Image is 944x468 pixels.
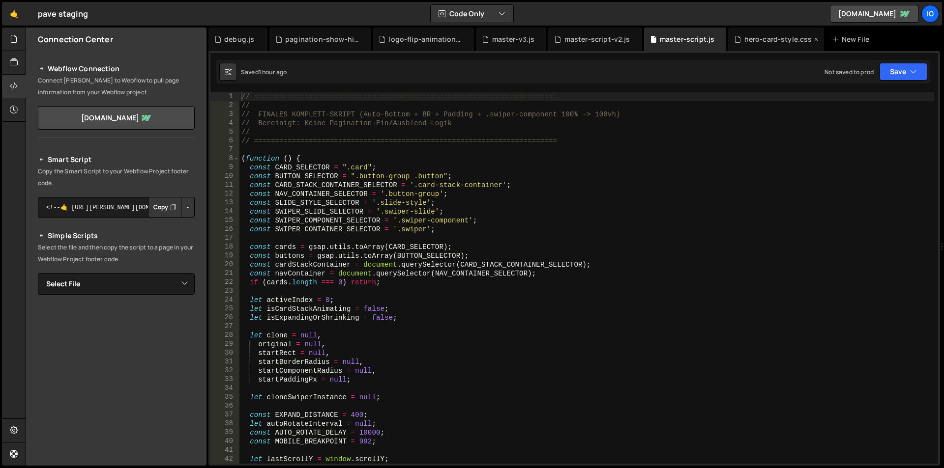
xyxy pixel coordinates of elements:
[830,5,918,23] a: [DOMAIN_NAME]
[210,446,239,455] div: 41
[564,34,630,44] div: master-script-v2.js
[210,437,239,446] div: 40
[210,181,239,190] div: 11
[660,34,715,44] div: master-script.js
[210,331,239,340] div: 28
[241,68,287,76] div: Saved
[224,34,254,44] div: debug.js
[38,34,113,45] h2: Connection Center
[210,101,239,110] div: 2
[210,119,239,128] div: 4
[210,110,239,119] div: 3
[210,145,239,154] div: 7
[210,234,239,243] div: 17
[210,358,239,366] div: 31
[210,393,239,402] div: 35
[210,340,239,349] div: 29
[210,411,239,419] div: 37
[210,428,239,437] div: 39
[210,207,239,216] div: 14
[210,278,239,287] div: 22
[210,304,239,313] div: 25
[210,225,239,234] div: 16
[880,63,927,81] button: Save
[210,198,239,207] div: 13
[210,375,239,384] div: 33
[210,349,239,358] div: 30
[285,34,359,44] div: pagination-show-hide.js
[210,366,239,375] div: 32
[210,313,239,322] div: 26
[210,190,239,198] div: 12
[210,260,239,269] div: 20
[210,154,239,163] div: 8
[2,2,26,26] a: 🤙
[38,165,195,189] p: Copy the Smart Script to your Webflow Project footer code.
[38,63,195,75] h2: Webflow Connection
[210,128,239,137] div: 5
[38,197,195,218] textarea: <!--🤙 [URL][PERSON_NAME][DOMAIN_NAME]> <script>document.addEventListener("DOMContentLoaded", func...
[210,172,239,181] div: 10
[38,242,195,265] p: Select the file and then copy the script to a page in your Webflow Project footer code.
[210,384,239,393] div: 34
[38,106,195,130] a: [DOMAIN_NAME]
[210,92,239,101] div: 1
[210,287,239,296] div: 23
[38,8,88,20] div: pave staging
[38,75,195,98] p: Connect [PERSON_NAME] to Webflow to pull page information from your Webflow project
[210,137,239,145] div: 6
[210,296,239,304] div: 24
[921,5,939,23] a: ig
[210,243,239,251] div: 18
[38,154,195,165] h2: Smart Script
[210,322,239,331] div: 27
[148,197,195,218] div: Button group with nested dropdown
[210,216,239,225] div: 15
[38,311,196,399] iframe: YouTube video player
[210,269,239,278] div: 21
[38,230,195,242] h2: Simple Scripts
[148,197,181,218] button: Copy
[210,402,239,411] div: 36
[431,5,513,23] button: Code Only
[210,419,239,428] div: 38
[825,68,874,76] div: Not saved to prod
[744,34,812,44] div: hero-card-style.css
[210,163,239,172] div: 9
[259,68,287,76] div: 1 hour ago
[492,34,535,44] div: master-v3.js
[210,251,239,260] div: 19
[832,34,873,44] div: New File
[210,455,239,464] div: 42
[388,34,462,44] div: logo-flip-animation.js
